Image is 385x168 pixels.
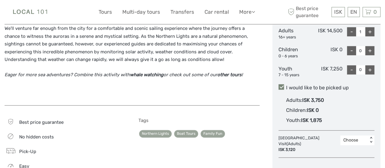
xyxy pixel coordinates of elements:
[286,107,307,113] span: Children :
[9,11,69,16] p: We're away right now. Please check back later!
[163,72,217,77] em: or check out some of our
[201,130,225,138] a: Family Fun
[139,130,172,138] a: Northern Lights
[130,72,163,77] strong: whale watching
[343,137,365,143] div: Choose
[334,9,342,15] span: ISK
[310,46,342,59] div: ISK 0
[286,97,302,103] span: Adults :
[278,53,310,59] div: 0 - 6 years
[99,8,112,16] a: Tours
[278,46,310,59] div: Children
[365,46,374,55] div: +
[138,118,260,123] h5: Tags
[373,9,378,15] span: 0
[286,5,330,19] span: Best price guarantee
[301,117,322,123] span: ISK 1,875
[5,72,130,77] em: Eager for more sea adventures? Combine this activity with
[307,107,319,113] span: ISK 0
[205,8,229,16] a: Car rental
[19,120,64,125] span: Best price guarantee
[19,134,54,140] span: No hidden costs
[278,27,310,40] div: Adults
[239,8,255,16] a: More
[302,97,324,103] span: ISK 3,750
[278,72,310,78] div: 7 - 15 years
[286,117,301,123] span: Youth :
[5,5,57,20] img: Local 101
[347,27,356,36] div: -
[278,34,310,40] div: 16+ years
[217,72,242,77] strong: other tours
[242,72,243,77] em: !
[278,135,340,153] div: [GEOGRAPHIC_DATA] Visit (Adults)
[70,9,77,17] button: Open LiveChat chat widget
[369,137,374,143] div: < >
[365,65,374,74] div: +
[278,147,337,153] div: ISK 3,120
[347,46,356,55] div: -
[347,65,356,74] div: -
[174,130,198,138] a: Boat Tours
[348,7,360,17] div: EN
[122,8,160,16] a: Multi-day tours
[310,27,342,40] div: ISK 14,500
[365,27,374,36] div: +
[278,84,374,91] label: I would like to be picked up
[19,149,36,154] span: Pick-Up
[170,8,194,16] a: Transfers
[278,65,310,78] div: Youth
[5,25,260,64] p: We'll venture far enough from the city for a comfortable and scenic sailing experience where the ...
[310,65,342,78] div: ISK 7,250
